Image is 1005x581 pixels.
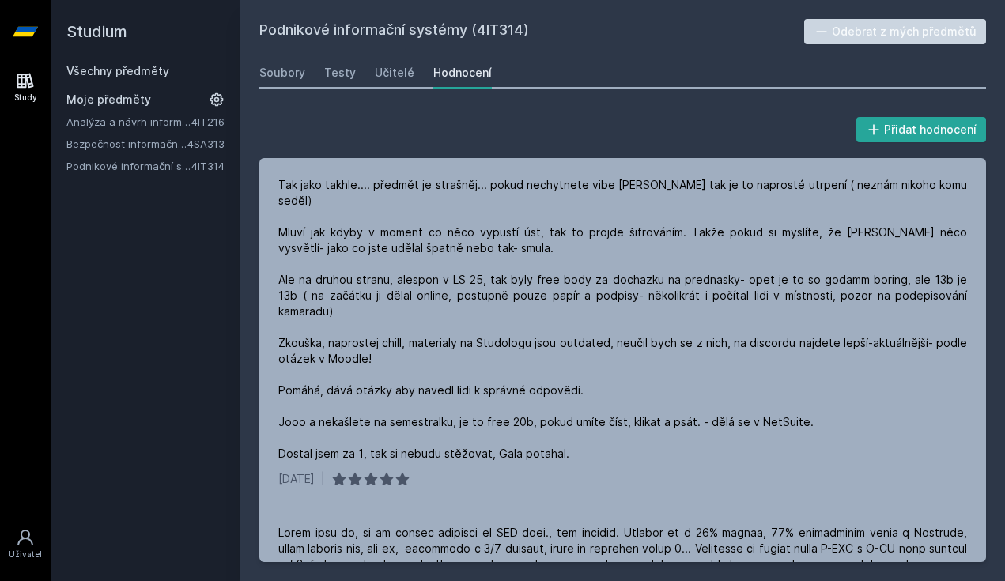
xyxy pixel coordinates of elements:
div: Tak jako takhle.... předmět je strašněj... pokud nechytnete vibe [PERSON_NAME] tak je to naprosté... [278,177,967,462]
a: Uživatel [3,520,47,568]
span: Moje předměty [66,92,151,108]
a: 4IT314 [191,160,225,172]
a: Učitelé [375,57,414,89]
a: 4SA313 [187,138,225,150]
a: Study [3,63,47,111]
a: Testy [324,57,356,89]
a: Podnikové informační systémy [66,158,191,174]
div: | [321,471,325,487]
a: 4IT216 [191,115,225,128]
div: Hodnocení [433,65,492,81]
h2: Podnikové informační systémy (4IT314) [259,19,804,44]
a: Analýza a návrh informačních systémů [66,114,191,130]
a: Bezpečnost informačních systémů [66,136,187,152]
button: Přidat hodnocení [856,117,987,142]
a: Všechny předměty [66,64,169,77]
div: Study [14,92,37,104]
div: [DATE] [278,471,315,487]
div: Soubory [259,65,305,81]
div: Uživatel [9,549,42,560]
a: Hodnocení [433,57,492,89]
button: Odebrat z mých předmětů [804,19,987,44]
div: Testy [324,65,356,81]
div: Učitelé [375,65,414,81]
a: Soubory [259,57,305,89]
